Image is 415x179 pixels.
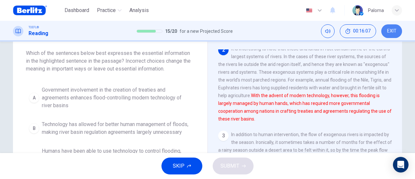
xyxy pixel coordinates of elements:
[26,118,195,139] button: BTechnology has allowed for better human management of floods, making river basin regulation agre...
[321,24,335,38] div: Mute
[129,6,149,14] span: Analysis
[173,161,184,171] span: SKIP
[97,6,116,14] span: Practice
[305,8,313,13] img: en
[29,30,48,37] h1: Reading
[26,49,195,73] span: Which of the sentences below best expresses the essential information in the highlighted sentence...
[42,86,192,109] span: Government involvement in the creation of treaties and agreements enhances flood-controlling mode...
[218,131,229,141] div: 3
[352,5,363,16] img: Profile picture
[13,4,47,17] img: Berlitz Brasil logo
[127,5,151,16] button: Analysis
[94,5,124,16] button: Practice
[340,24,376,38] button: 00:16:07
[29,123,39,134] div: B
[42,121,192,136] span: Technology has allowed for better human management of floods, making river basin regulation agree...
[393,157,409,173] div: Open Intercom Messenger
[387,29,397,34] span: EXIT
[13,4,62,17] a: Berlitz Brasil logo
[26,83,195,112] button: AGovernment involvement in the creation of treaties and agreements enhances flood-controlling mod...
[340,24,376,38] div: Hide
[29,93,39,103] div: A
[165,27,177,35] span: 15 / 20
[218,45,229,55] div: 2
[381,24,402,38] button: EXIT
[29,25,39,30] span: TOEFL®
[65,6,89,14] span: Dashboard
[353,29,371,34] span: 00:16:07
[218,93,392,121] font: With the advent of modern technology, however, this flooding is largely managed by human hands, w...
[26,144,195,173] button: CHumans have been able to use technology to control flooding, which has made international cooper...
[180,27,233,35] span: for a new Projected Score
[161,158,202,174] button: SKIP
[42,147,192,171] span: Humans have been able to use technology to control flooding, which has made international coopera...
[62,5,92,16] button: Dashboard
[368,6,384,14] div: Paloma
